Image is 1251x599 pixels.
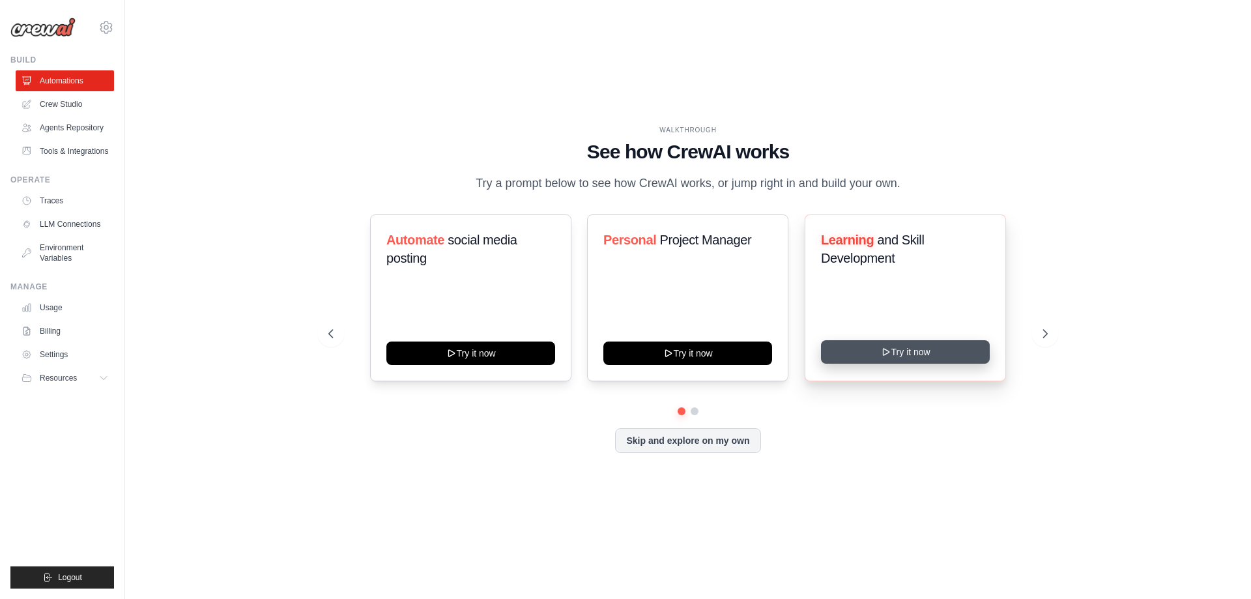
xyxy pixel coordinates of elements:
[10,55,114,65] div: Build
[469,174,907,193] p: Try a prompt below to see how CrewAI works, or jump right in and build your own.
[660,233,752,247] span: Project Manager
[10,18,76,37] img: Logo
[16,344,114,365] a: Settings
[10,566,114,589] button: Logout
[328,125,1048,135] div: WALKTHROUGH
[16,141,114,162] a: Tools & Integrations
[10,175,114,185] div: Operate
[10,282,114,292] div: Manage
[16,190,114,211] a: Traces
[16,117,114,138] a: Agents Repository
[16,297,114,318] a: Usage
[386,233,517,265] span: social media posting
[603,342,772,365] button: Try it now
[1186,536,1251,599] iframe: Chat Widget
[386,233,444,247] span: Automate
[16,94,114,115] a: Crew Studio
[821,340,990,364] button: Try it now
[615,428,760,453] button: Skip and explore on my own
[821,233,924,265] span: and Skill Development
[328,140,1048,164] h1: See how CrewAI works
[603,233,656,247] span: Personal
[16,237,114,269] a: Environment Variables
[16,70,114,91] a: Automations
[16,321,114,342] a: Billing
[58,572,82,583] span: Logout
[16,214,114,235] a: LLM Connections
[821,233,874,247] span: Learning
[386,342,555,365] button: Try it now
[16,368,114,388] button: Resources
[40,373,77,383] span: Resources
